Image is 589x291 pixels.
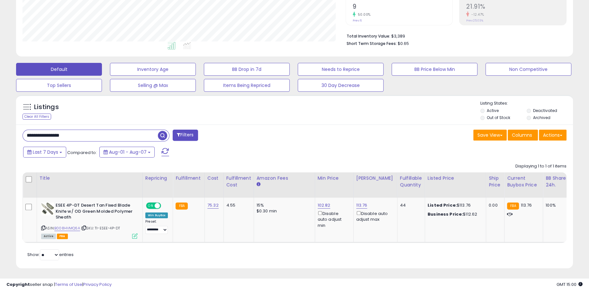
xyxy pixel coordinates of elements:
button: Default [16,63,102,76]
button: Inventory Age [110,63,196,76]
div: $113.76 [428,202,481,208]
strong: Copyright [6,281,30,287]
div: Preset: [145,219,168,234]
div: BB Share 24h. [546,175,569,188]
div: Clear All Filters [23,114,51,120]
div: Displaying 1 to 1 of 1 items [515,163,566,169]
button: Aug-01 - Aug-07 [99,147,155,158]
div: $0.30 min [257,208,310,214]
small: 50.00% [356,12,371,17]
li: $3,389 [347,32,562,39]
h2: 21.91% [466,3,566,12]
h5: Listings [34,103,59,112]
a: B008HVMQ6A [54,226,80,231]
h2: 9 [353,3,453,12]
div: Amazon Fees [257,175,312,182]
small: Prev: 25.03% [466,19,483,22]
button: Save View [473,130,507,141]
div: Fulfillable Quantity [400,175,422,188]
b: Listed Price: [428,202,457,208]
button: Needs to Reprice [298,63,384,76]
button: Items Being Repriced [204,79,290,92]
div: $112.62 [428,211,481,217]
div: Fulfillment [176,175,202,182]
div: Win BuyBox [145,212,168,218]
button: Top Sellers [16,79,102,92]
p: Listing States: [480,100,573,107]
a: Terms of Use [55,281,82,287]
div: Repricing [145,175,170,182]
div: Current Buybox Price [507,175,540,188]
span: 113.76 [521,202,532,208]
button: Last 7 Days [23,147,66,158]
div: Title [40,175,140,182]
button: BB Drop in 7d [204,63,290,76]
span: | SKU: TI-ESEE-4P-DT [81,226,120,231]
div: ASIN: [41,202,138,238]
button: Actions [539,130,566,141]
label: Active [487,108,499,113]
div: 15% [257,202,310,208]
small: FBA [507,202,519,210]
span: All listings currently available for purchase on Amazon [41,234,56,239]
div: seller snap | | [6,282,112,288]
div: 0.00 [489,202,499,208]
div: Ship Price [489,175,502,188]
div: Fulfillment Cost [226,175,251,188]
span: OFF [160,203,170,209]
button: Selling @ Max [110,79,196,92]
span: FBA [57,234,68,239]
small: Amazon Fees. [257,182,260,187]
div: 44 [400,202,420,208]
b: Short Term Storage Fees: [347,41,397,46]
small: Prev: 6 [353,19,362,22]
small: -12.47% [469,12,484,17]
div: Listed Price [428,175,483,182]
span: ON [147,203,155,209]
span: 2025-08-15 15:00 GMT [557,281,583,287]
span: Show: entries [27,252,74,258]
div: Disable auto adjust max [356,210,392,222]
label: Archived [533,115,550,120]
a: 113.76 [356,202,367,209]
a: 102.82 [318,202,331,209]
a: Privacy Policy [83,281,112,287]
button: Non Competitive [485,63,571,76]
b: ESEE 4P-DT Desert Tan Fixed Blade Knife w/ OD Green Molded Polymer Sheath [56,202,134,222]
span: $0.65 [398,40,409,47]
div: Cost [207,175,221,182]
b: Total Inventory Value: [347,33,390,39]
label: Deactivated [533,108,557,113]
button: Columns [508,130,538,141]
span: Compared to: [67,150,97,156]
a: 75.32 [207,202,219,209]
small: FBA [176,202,187,210]
div: Min Price [318,175,351,182]
span: Aug-01 - Aug-07 [109,149,147,155]
button: Filters [173,130,198,141]
div: [PERSON_NAME] [356,175,394,182]
div: 4.55 [226,202,249,208]
span: Columns [512,132,532,138]
div: 100% [546,202,567,208]
label: Out of Stock [487,115,510,120]
div: Disable auto adjust min [318,210,349,228]
button: BB Price Below Min [392,63,477,76]
span: Last 7 Days [33,149,58,155]
b: Business Price: [428,211,463,217]
button: 30 Day Decrease [298,79,384,92]
img: 41X5jMdSMEL._SL40_.jpg [41,202,54,215]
